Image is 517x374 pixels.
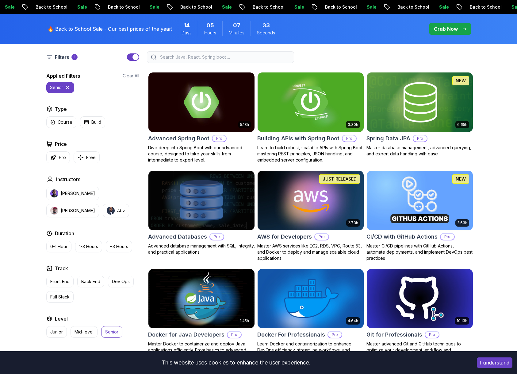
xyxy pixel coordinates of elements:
p: Pro [228,332,241,338]
a: Docker for Java Developers card1.45hDocker for Java DevelopersProMaster Docker to containerize an... [148,269,255,366]
a: AWS for Developers card2.73hJUST RELEASEDAWS for DevelopersProMaster AWS services like EC2, RDS, ... [257,170,364,261]
p: Build [91,119,101,125]
p: Sale [350,4,370,10]
img: CI/CD with GitHub Actions card [367,171,473,230]
h2: Applied Filters [46,72,80,80]
p: Pro [328,332,342,338]
p: 4.64h [348,318,358,323]
a: Advanced Databases cardAdvanced DatabasesProAdvanced database management with SQL, integrity, and... [148,170,255,255]
img: Docker for Java Developers card [148,269,255,329]
h2: Advanced Spring Boot [148,134,209,143]
a: CI/CD with GitHub Actions card2.63hNEWCI/CD with GitHub ActionsProMaster CI/CD pipelines with Git... [366,170,473,261]
p: Senior [105,329,118,335]
img: instructor img [107,207,115,215]
p: Master Docker to containerize and deploy Java applications efficiently. From basics to advanced J... [148,341,255,365]
button: Senior [101,326,122,338]
p: Back to School [91,4,133,10]
img: Spring Data JPA card [367,72,473,132]
p: +3 Hours [110,243,128,250]
h2: CI/CD with GitHub Actions [366,232,438,241]
p: Back to School [308,4,350,10]
img: Git for Professionals card [367,269,473,329]
a: Spring Data JPA card6.65hNEWSpring Data JPAProMaster database management, advanced querying, and ... [366,72,473,157]
p: Advanced database management with SQL, integrity, and practical applications [148,243,255,255]
p: 3.30h [348,122,358,127]
button: +3 Hours [106,241,132,252]
span: 14 Days [184,21,190,30]
p: Back to School [163,4,205,10]
p: Pro [441,234,454,240]
h2: Type [55,105,67,113]
button: Free [74,151,100,163]
h2: Building APIs with Spring Boot [257,134,339,143]
p: JUST RELEASED [323,176,357,182]
span: Days [182,30,192,36]
button: Clear All [123,73,139,79]
p: Master CI/CD pipelines with GitHub Actions, automate deployments, and implement DevOps best pract... [366,243,473,261]
button: Junior [46,326,67,338]
button: Pro [46,151,70,163]
p: Abz [117,208,125,214]
p: Sale [422,4,442,10]
h2: Instructors [56,176,80,183]
p: Pro [413,135,427,142]
p: 🔥 Back to School Sale - Our best prices of the year! [48,25,172,33]
p: Grab Now [434,25,458,33]
button: senior [46,82,74,93]
p: Pro [213,135,226,142]
p: Sale [133,4,152,10]
p: Dev Ops [112,279,130,285]
span: 5 Hours [206,21,214,30]
p: Mid-level [75,329,94,335]
p: Learn Docker and containerization to enhance DevOps efficiency, streamline workflows, and improve... [257,341,364,359]
p: Sale [278,4,297,10]
p: Back End [81,279,100,285]
p: Back to School [453,4,495,10]
button: Build [80,116,105,128]
p: Front End [50,279,70,285]
h2: Price [55,140,67,148]
p: Pro [315,234,328,240]
h2: Git for Professionals [366,330,422,339]
button: Accept cookies [477,357,512,368]
h2: Docker For Professionals [257,330,325,339]
img: instructor img [50,189,58,197]
img: Advanced Databases card [148,171,255,230]
p: Master advanced Git and GitHub techniques to optimize your development workflow and collaboration... [366,341,473,359]
button: 0-1 Hour [46,241,71,252]
div: This website uses cookies to enhance the user experience. [5,356,468,369]
span: Minutes [229,30,244,36]
img: AWS for Developers card [258,171,364,230]
p: Pro [210,234,224,240]
span: 33 Seconds [262,21,270,30]
p: NEW [456,78,466,84]
p: Pro [425,332,439,338]
input: Search Java, React, Spring boot ... [159,54,290,60]
h2: Spring Data JPA [366,134,410,143]
button: instructor img[PERSON_NAME] [46,187,99,200]
p: Back to School [19,4,60,10]
button: instructor imgAbz [103,204,129,217]
button: Full Stack [46,291,74,303]
button: Course [46,116,76,128]
p: 0-1 Hour [50,243,67,250]
button: Back End [77,276,104,287]
h2: Advanced Databases [148,232,207,241]
p: 1 [74,55,75,60]
p: 5.18h [240,122,249,127]
p: Master database management, advanced querying, and expert data handling with ease [366,145,473,157]
p: Junior [50,329,63,335]
h2: AWS for Developers [257,232,312,241]
span: Hours [204,30,216,36]
h2: Docker for Java Developers [148,330,224,339]
p: 1.45h [240,318,249,323]
h2: Track [55,265,68,272]
span: Seconds [257,30,275,36]
button: Mid-level [71,326,98,338]
p: Sale [495,4,514,10]
a: Git for Professionals card10.13hGit for ProfessionalsProMaster advanced Git and GitHub techniques... [366,269,473,360]
button: Front End [46,276,74,287]
p: NEW [456,176,466,182]
button: 1-3 Hours [75,241,102,252]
